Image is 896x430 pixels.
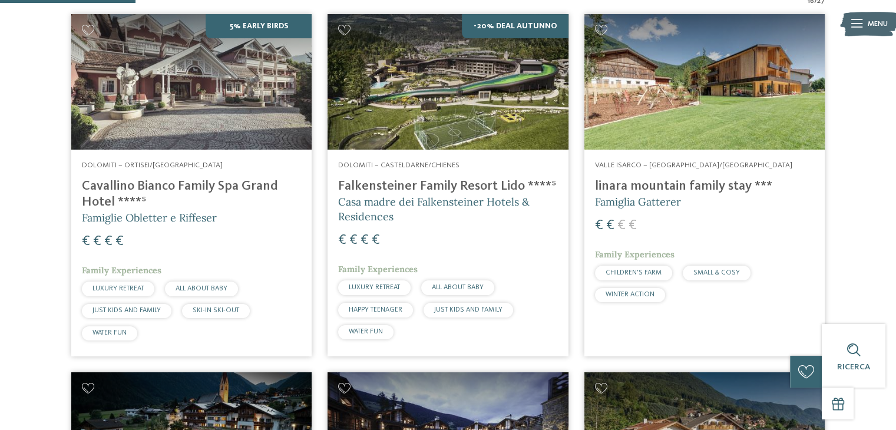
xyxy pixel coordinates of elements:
img: Cercate un hotel per famiglie? Qui troverete solo i migliori! [584,14,825,150]
span: Dolomiti – Casteldarne/Chienes [338,161,459,169]
img: Cercate un hotel per famiglie? Qui troverete solo i migliori! [328,14,568,150]
h4: Falkensteiner Family Resort Lido ****ˢ [338,178,557,194]
a: Cercate un hotel per famiglie? Qui troverete solo i migliori! Valle Isarco – [GEOGRAPHIC_DATA]/[G... [584,14,825,356]
span: SMALL & COSY [693,269,740,276]
span: Casa madre dei Falkensteiner Hotels & Residences [338,195,530,223]
span: WATER FUN [349,328,383,335]
span: € [104,234,113,249]
span: € [361,233,369,247]
span: Family Experiences [82,265,161,276]
span: € [338,233,346,247]
span: JUST KIDS AND FAMILY [434,306,502,313]
span: Famiglie Obletter e Riffeser [82,211,217,224]
h4: linara mountain family stay *** [595,178,814,194]
span: WINTER ACTION [606,291,654,298]
span: SKI-IN SKI-OUT [193,307,239,314]
span: € [349,233,358,247]
a: Cercate un hotel per famiglie? Qui troverete solo i migliori! 5% Early Birds Dolomiti – Ortisei/[... [71,14,312,356]
span: Ricerca [837,363,870,371]
img: Family Spa Grand Hotel Cavallino Bianco ****ˢ [71,14,312,150]
span: JUST KIDS AND FAMILY [92,307,161,314]
h4: Cavallino Bianco Family Spa Grand Hotel ****ˢ [82,178,301,210]
a: Cercate un hotel per famiglie? Qui troverete solo i migliori! -20% Deal Autunno Dolomiti – Castel... [328,14,568,356]
span: € [115,234,124,249]
span: € [629,219,637,233]
span: ALL ABOUT BABY [176,285,227,292]
span: LUXURY RETREAT [349,284,400,291]
span: Valle Isarco – [GEOGRAPHIC_DATA]/[GEOGRAPHIC_DATA] [595,161,792,169]
span: CHILDREN’S FARM [606,269,662,276]
span: € [372,233,380,247]
span: Famiglia Gatterer [595,195,681,209]
span: ALL ABOUT BABY [432,284,484,291]
span: HAPPY TEENAGER [349,306,402,313]
span: € [606,219,614,233]
span: € [93,234,101,249]
span: € [82,234,90,249]
span: € [595,219,603,233]
span: Dolomiti – Ortisei/[GEOGRAPHIC_DATA] [82,161,223,169]
span: Family Experiences [595,249,675,260]
span: € [617,219,626,233]
span: Family Experiences [338,264,418,274]
span: LUXURY RETREAT [92,285,144,292]
span: WATER FUN [92,329,127,336]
